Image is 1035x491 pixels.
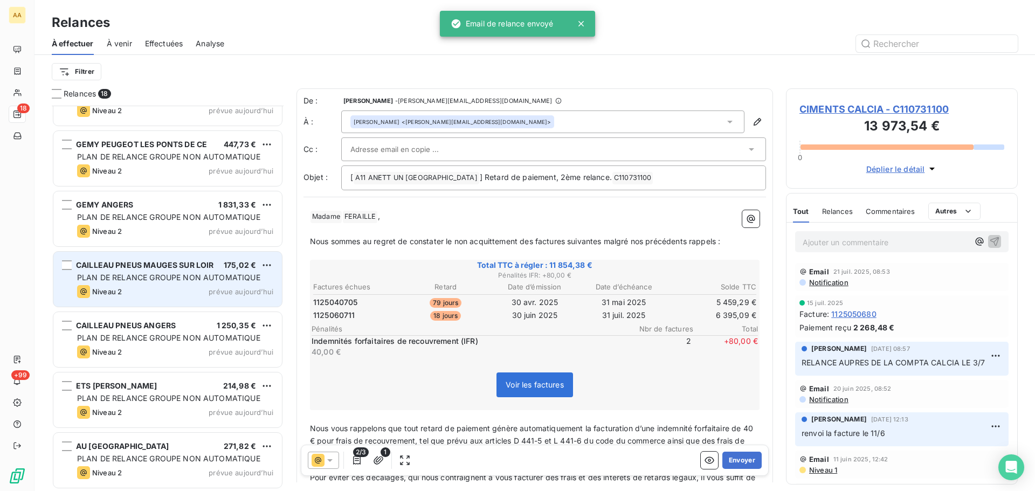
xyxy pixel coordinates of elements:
span: [PERSON_NAME] [354,118,399,126]
span: 1 [381,447,390,457]
span: Tout [793,207,809,216]
p: 40,00 € [312,347,624,357]
span: À effectuer [52,38,94,49]
span: 271,82 € [224,441,256,451]
span: , [378,211,380,220]
span: prévue aujourd’hui [209,348,273,356]
span: 18 [17,103,30,113]
span: Total TTC à régler : 11 854,38 € [312,260,758,271]
span: Email [809,384,829,393]
span: PLAN DE RELANCE GROUPE NON AUTOMATIQUE [77,273,260,282]
div: grid [52,106,284,491]
div: Email de relance envoyé [451,14,553,33]
span: CAILLEAU PNEUS ANGERS [76,321,176,330]
span: - [PERSON_NAME][EMAIL_ADDRESS][DOMAIN_NAME] [395,98,552,104]
div: Open Intercom Messenger [998,454,1024,480]
span: [ [350,172,353,182]
th: Solde TTC [669,281,757,293]
span: prévue aujourd’hui [209,468,273,477]
td: 6 395,09 € [669,309,757,321]
span: Niveau 2 [92,106,122,115]
span: AU [GEOGRAPHIC_DATA] [76,441,169,451]
span: 79 jours [430,298,461,308]
p: Indemnités forfaitaires de recouvrement (IFR) [312,336,624,347]
span: Analyse [196,38,224,49]
button: Envoyer [722,452,762,469]
span: 175,02 € [224,260,256,269]
span: Niveau 2 [92,227,122,236]
label: Cc : [303,144,341,155]
span: 2/3 [353,447,369,457]
th: Date d’émission [491,281,578,293]
span: prévue aujourd’hui [209,167,273,175]
span: [PERSON_NAME] [811,414,867,424]
span: Relances [822,207,853,216]
span: prévue aujourd’hui [209,408,273,417]
span: Pénalités [312,324,629,333]
span: Niveau 2 [92,408,122,417]
span: prévue aujourd’hui [209,227,273,236]
span: Notification [808,278,848,287]
span: Facture : [799,308,829,320]
span: PLAN DE RELANCE GROUPE NON AUTOMATIQUE [77,212,260,222]
span: Commentaires [866,207,915,216]
button: Autres [928,203,981,220]
span: PLAN DE RELANCE GROUPE NON AUTOMATIQUE [77,393,260,403]
span: Total [693,324,758,333]
span: PLAN DE RELANCE GROUPE NON AUTOMATIQUE [77,454,260,463]
span: [DATE] 08:57 [871,345,910,352]
button: Filtrer [52,63,101,80]
span: 214,98 € [223,381,256,390]
span: Déplier le détail [866,163,925,175]
span: 2 [626,336,691,357]
span: Madame [310,211,342,223]
span: CAILLEAU PNEUS MAUGES SUR LOIR [76,260,214,269]
span: De : [303,95,341,106]
td: 5 459,29 € [669,296,757,308]
span: ETS [PERSON_NAME] [76,381,157,390]
span: [DATE] 12:13 [871,416,908,423]
span: PLAN DE RELANCE GROUPE NON AUTOMATIQUE [77,152,260,161]
span: 1 250,35 € [217,321,257,330]
span: prévue aujourd’hui [209,106,273,115]
span: GEMY ANGERS [76,200,134,209]
th: Date d’échéance [580,281,668,293]
span: Email [809,267,829,276]
span: ] Retard de paiement, 2ème relance. [480,172,612,182]
span: 2 268,48 € [853,322,895,333]
span: 18 [98,89,111,99]
span: 11 juin 2025, 12:42 [833,456,888,462]
td: 30 juin 2025 [491,309,578,321]
span: PLAN DE RELANCE GROUPE NON AUTOMATIQUE [77,333,260,342]
span: [PERSON_NAME] [811,344,867,354]
td: 31 mai 2025 [580,296,668,308]
button: Déplier le détail [863,163,941,175]
h3: Relances [52,13,110,32]
span: Niveau 2 [92,468,122,477]
span: 18 jours [430,311,461,321]
span: Pénalités IFR : + 80,00 € [312,271,758,280]
div: AA [9,6,26,24]
span: 1125050680 [831,308,877,320]
span: + 80,00 € [693,336,758,357]
span: +99 [11,370,30,380]
span: Niveau 2 [92,287,122,296]
span: Voir les factures [506,380,564,389]
span: Niveau 1 [808,466,837,474]
span: Nous vous rappelons que tout retard de paiement génère automatiquement la facturation d’une indem... [310,424,755,458]
span: renvoi la facture le 11/6 [802,428,885,438]
input: Adresse email en copie ... [350,141,466,157]
span: 1125060711 [313,310,355,321]
th: Retard [402,281,489,293]
span: Niveau 2 [92,167,122,175]
td: 30 avr. 2025 [491,296,578,308]
span: Effectuées [145,38,183,49]
span: À venir [107,38,132,49]
span: RELANCE AUPRES DE LA COMPTA CALCIA LE 3/7 [802,358,985,367]
span: FERAILLE [343,211,377,223]
span: Nbr de factures [629,324,693,333]
label: À : [303,116,341,127]
td: 31 juil. 2025 [580,309,668,321]
span: Relances [64,88,96,99]
h3: 13 973,54 € [799,116,1004,138]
